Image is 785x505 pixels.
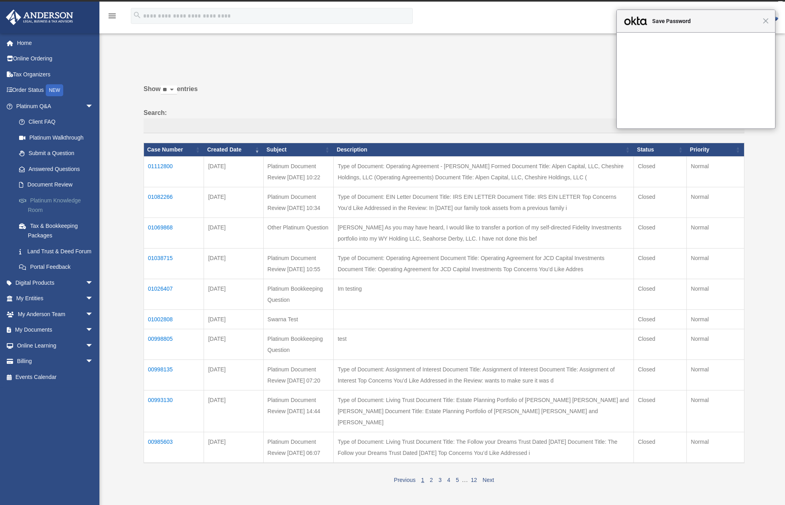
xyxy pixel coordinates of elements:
[263,432,334,463] td: Platinum Document Review [DATE] 06:07
[144,329,204,360] td: 00998805
[6,35,105,51] a: Home
[439,477,442,483] a: 3
[85,353,101,370] span: arrow_drop_down
[263,218,334,249] td: Other Platinum Question
[6,291,105,307] a: My Entitiesarrow_drop_down
[204,390,263,432] td: [DATE]
[11,114,105,130] a: Client FAQ
[263,187,334,218] td: Platinum Document Review [DATE] 10:34
[334,279,634,310] td: Im testing
[204,249,263,279] td: [DATE]
[334,360,634,390] td: Type of Document: Assignment of Interest Document Title: Assignment of Interest Document Title: A...
[634,432,687,463] td: Closed
[6,66,105,82] a: Tax Organizers
[334,390,634,432] td: Type of Document: Living Trust Document Title: Estate Planning Portfolio of [PERSON_NAME] [PERSON...
[161,85,177,95] select: Showentries
[456,477,459,483] a: 5
[11,130,105,146] a: Platinum Walkthrough
[430,477,433,483] a: 2
[763,18,769,24] span: Close
[204,279,263,310] td: [DATE]
[46,84,63,96] div: NEW
[133,11,142,19] i: search
[144,310,204,329] td: 01002808
[144,279,204,310] td: 01026407
[687,143,744,157] th: Priority: activate to sort column ascending
[144,157,204,187] td: 01112800
[204,187,263,218] td: [DATE]
[634,390,687,432] td: Closed
[6,306,105,322] a: My Anderson Teamarrow_drop_down
[634,279,687,310] td: Closed
[204,310,263,329] td: [DATE]
[144,118,744,134] input: Search:
[11,192,105,218] a: Platinum Knowledge Room
[462,476,468,483] span: …
[687,360,744,390] td: Normal
[204,432,263,463] td: [DATE]
[687,329,744,360] td: Normal
[634,310,687,329] td: Closed
[85,306,101,322] span: arrow_drop_down
[634,187,687,218] td: Closed
[204,143,263,157] th: Created Date: activate to sort column ascending
[634,329,687,360] td: Closed
[107,11,117,21] i: menu
[263,143,334,157] th: Subject: activate to sort column ascending
[144,84,744,103] label: Show entries
[334,249,634,279] td: Type of Document: Operating Agreement Document Title: Operating Agreement for JCD Capital Investm...
[6,51,105,67] a: Online Ordering
[263,249,334,279] td: Platinum Document Review [DATE] 10:55
[6,82,105,99] a: Order StatusNEW
[634,157,687,187] td: Closed
[6,369,105,385] a: Events Calendar
[6,98,105,114] a: Platinum Q&Aarrow_drop_down
[334,187,634,218] td: Type of Document: EIN Letter Document Title: IRS EIN LETTER Document Title: IRS EIN LETTER Top Co...
[634,218,687,249] td: Closed
[447,477,450,483] a: 4
[4,10,76,25] img: Anderson Advisors Platinum Portal
[687,218,744,249] td: Normal
[334,432,634,463] td: Type of Document: Living Trust Document Title: The Follow your Dreams Trust Dated [DATE] Document...
[11,161,101,177] a: Answered Questions
[687,249,744,279] td: Normal
[144,143,204,157] th: Case Number: activate to sort column ascending
[11,146,105,161] a: Submit a Question
[334,143,634,157] th: Description: activate to sort column ascending
[648,16,763,26] span: Save Password
[634,360,687,390] td: Closed
[263,279,334,310] td: Platinum Bookkeeping Question
[334,157,634,187] td: Type of Document: Operating Agreement - [PERSON_NAME] Formed Document Title: Alpen Capital, LLC, ...
[394,477,416,483] a: Previous
[144,360,204,390] td: 00998135
[85,291,101,307] span: arrow_drop_down
[687,187,744,218] td: Normal
[687,310,744,329] td: Normal
[11,177,105,193] a: Document Review
[144,249,204,279] td: 01038715
[6,338,105,353] a: Online Learningarrow_drop_down
[11,259,105,275] a: Portal Feedback
[6,353,105,369] a: Billingarrow_drop_down
[263,157,334,187] td: Platinum Document Review [DATE] 10:22
[85,98,101,115] span: arrow_drop_down
[204,218,263,249] td: [DATE]
[144,218,204,249] td: 01069868
[687,432,744,463] td: Normal
[483,477,494,483] a: Next
[85,322,101,338] span: arrow_drop_down
[144,107,744,134] label: Search:
[204,360,263,390] td: [DATE]
[778,1,783,6] div: close
[263,310,334,329] td: Swarna Test
[144,432,204,463] td: 00985603
[204,329,263,360] td: [DATE]
[687,390,744,432] td: Normal
[334,329,634,360] td: test
[6,322,105,338] a: My Documentsarrow_drop_down
[11,243,105,259] a: Land Trust & Deed Forum
[6,275,105,291] a: Digital Productsarrow_drop_down
[263,329,334,360] td: Platinum Bookkeeping Question
[334,218,634,249] td: [PERSON_NAME] As you may have heard, I would like to transfer a portion of my self-directed Fidel...
[263,390,334,432] td: Platinum Document Review [DATE] 14:44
